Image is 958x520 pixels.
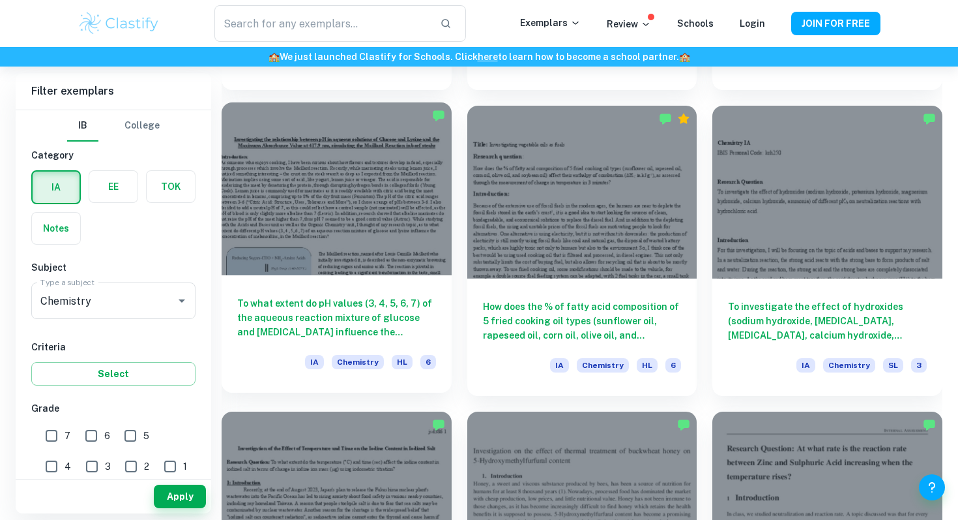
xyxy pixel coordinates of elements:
[712,106,942,395] a: To investigate the effect of hydroxides (sodium hydroxide, [MEDICAL_DATA], [MEDICAL_DATA], calciu...
[147,171,195,202] button: TOK
[124,110,160,142] button: College
[237,296,436,339] h6: To what extent do pH values (3, 4, 5, 6, 7) of the aqueous reaction mixture of glucose and [MEDIC...
[33,172,80,203] button: IA
[183,459,187,474] span: 1
[577,358,629,373] span: Chemistry
[31,340,196,354] h6: Criteria
[677,418,690,431] img: Marked
[728,299,927,343] h6: To investigate the effect of hydroxides (sodium hydroxide, [MEDICAL_DATA], [MEDICAL_DATA], calciu...
[432,418,445,431] img: Marked
[31,148,196,162] h6: Category
[665,358,681,373] span: 6
[791,12,880,35] button: JOIN FOR FREE
[923,418,936,431] img: Marked
[154,485,206,508] button: Apply
[659,112,672,125] img: Marked
[677,112,690,125] div: Premium
[65,429,70,443] span: 7
[222,106,452,395] a: To what extent do pH values (3, 4, 5, 6, 7) of the aqueous reaction mixture of glucose and [MEDIC...
[214,5,429,42] input: Search for any exemplars...
[919,474,945,500] button: Help and Feedback
[637,358,658,373] span: HL
[31,362,196,386] button: Select
[143,429,149,443] span: 5
[740,18,765,29] a: Login
[65,459,71,474] span: 4
[31,260,196,275] h6: Subject
[823,358,875,373] span: Chemistry
[392,355,413,369] span: HL
[104,429,110,443] span: 6
[305,355,324,369] span: IA
[679,52,690,62] span: 🏫
[550,358,569,373] span: IA
[3,50,955,64] h6: We just launched Clastify for Schools. Click to learn how to become a school partner.
[269,52,280,62] span: 🏫
[420,355,436,369] span: 6
[173,292,191,310] button: Open
[78,10,160,37] img: Clastify logo
[432,109,445,122] img: Marked
[144,459,149,474] span: 2
[16,73,211,110] h6: Filter exemplars
[67,110,98,142] button: IB
[607,17,651,31] p: Review
[796,358,815,373] span: IA
[883,358,903,373] span: SL
[467,106,697,395] a: How does the % of fatty acid composition of 5 fried cooking oil types (sunflower oil, rapeseed oi...
[483,299,682,343] h6: How does the % of fatty acid composition of 5 fried cooking oil types (sunflower oil, rapeseed oi...
[478,52,498,62] a: here
[32,213,80,244] button: Notes
[40,277,94,288] label: Type a subject
[105,459,111,474] span: 3
[923,112,936,125] img: Marked
[911,358,927,373] span: 3
[89,171,138,202] button: EE
[31,401,196,416] h6: Grade
[520,16,581,30] p: Exemplars
[332,355,384,369] span: Chemistry
[67,110,160,142] div: Filter type choice
[677,18,714,29] a: Schools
